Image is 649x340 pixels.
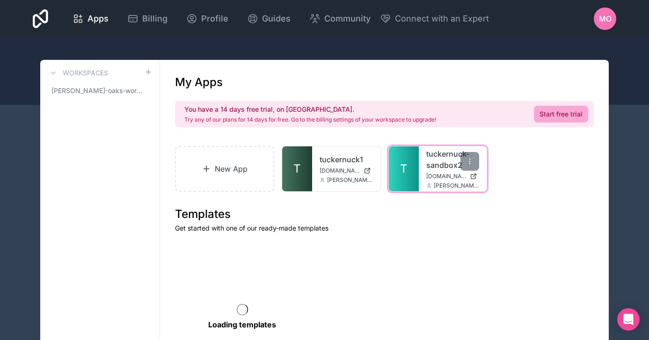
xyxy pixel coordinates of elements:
a: [PERSON_NAME]-oaks-workspace [48,82,152,99]
span: MO [599,13,612,24]
a: T [282,146,312,191]
a: Community [302,8,378,29]
div: Open Intercom Messenger [617,308,640,331]
a: [DOMAIN_NAME] [320,167,373,174]
a: New App [175,146,274,192]
a: tuckernuck1 [320,154,373,165]
h1: My Apps [175,75,223,90]
a: Profile [179,8,236,29]
a: Apps [65,8,116,29]
span: Apps [88,12,109,25]
h1: Templates [175,207,594,222]
p: Get started with one of our ready-made templates [175,224,594,233]
span: Connect with an Expert [395,12,489,25]
h3: Workspaces [63,68,108,78]
h2: You have a 14 days free trial, on [GEOGRAPHIC_DATA]. [184,105,436,114]
a: T [389,146,419,191]
button: Connect with an Expert [380,12,489,25]
a: [DOMAIN_NAME] [426,173,480,180]
span: T [400,161,408,176]
a: tuckernuck-sandbox2 [426,148,480,171]
span: Profile [201,12,228,25]
a: Billing [120,8,175,29]
span: [PERSON_NAME]-oaks-workspace [51,86,145,95]
span: [DOMAIN_NAME] [320,167,360,174]
p: Try any of our plans for 14 days for free. Go to the billing settings of your workspace to upgrade! [184,116,436,123]
span: [PERSON_NAME][EMAIL_ADDRESS][DOMAIN_NAME] [434,182,480,189]
span: Community [324,12,371,25]
span: Guides [262,12,291,25]
span: [DOMAIN_NAME] [426,173,467,180]
a: Workspaces [48,67,108,79]
a: Start free trial [534,106,588,123]
p: Loading templates [208,319,276,330]
span: T [293,161,301,176]
span: Billing [142,12,168,25]
a: Guides [240,8,298,29]
span: [PERSON_NAME][EMAIL_ADDRESS][DOMAIN_NAME] [327,176,373,184]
